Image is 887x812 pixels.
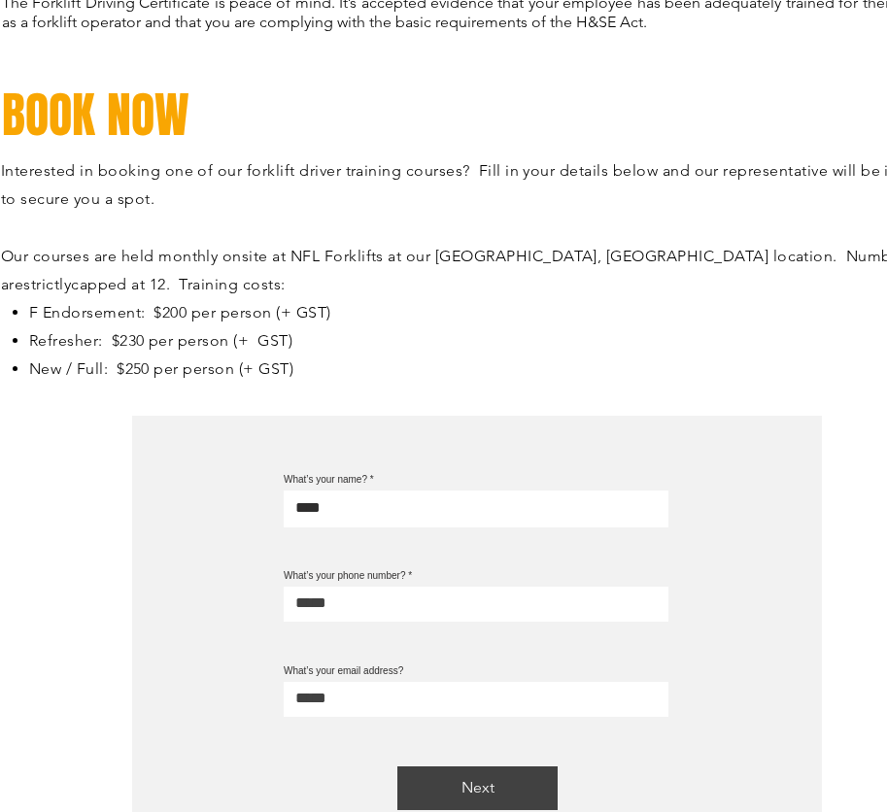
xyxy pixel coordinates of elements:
[461,777,495,798] span: Next
[2,80,189,151] span: BOOK NOW
[29,331,292,350] span: Refresher: $230 per person (+ GST)
[397,766,558,810] button: Next
[284,571,668,581] label: What’s your phone number?
[71,275,285,293] span: capped at 12. Training costs:
[284,666,668,676] label: What’s your email address?
[284,475,668,485] label: What’s your name?
[29,359,293,378] span: New / Full: $250 per person (+ GST)
[29,303,331,321] span: F Endorsement: $200 per person (+ GST)
[23,275,71,293] span: strictly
